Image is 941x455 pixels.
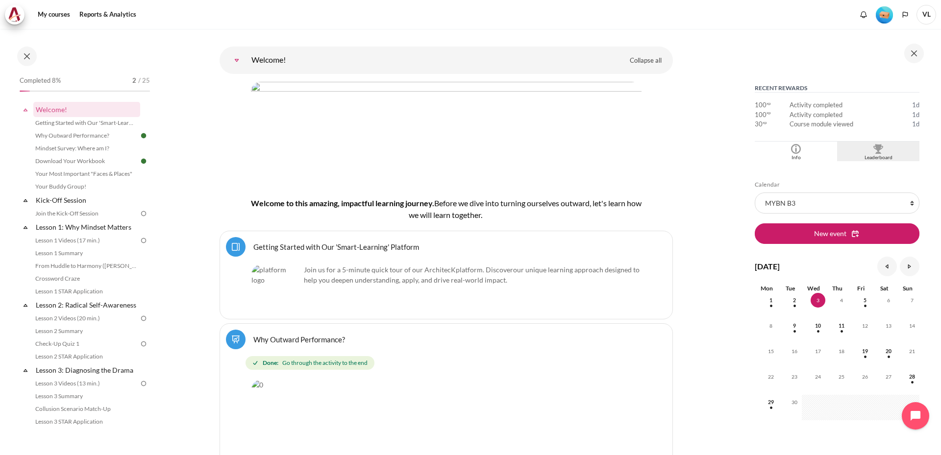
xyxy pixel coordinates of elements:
span: 20 [881,344,896,359]
a: Friday, 19 September events [858,348,872,354]
span: Fri [857,285,865,292]
span: 9 [787,318,802,333]
a: Sunday, 28 September events [905,374,919,380]
a: My courses [34,5,74,24]
span: 30 [755,120,763,129]
a: Thursday, 11 September events [834,323,849,329]
span: 100 [755,110,767,120]
a: Lesson 1 STAR Application [32,286,139,297]
span: 29 [764,395,778,409]
a: User menu [916,5,936,24]
span: 21 [905,344,919,359]
span: xp [767,112,771,114]
a: Lesson 3 Summary [32,390,139,402]
p: Join us for a 5-minute quick tour of our ArchitecK platform. Discover [251,264,641,285]
span: Collapse [21,365,30,375]
a: From Huddle to Harmony ([PERSON_NAME]'s Story) [32,260,139,272]
a: Lesson 2 Videos (20 min.) [32,312,139,324]
a: Reports & Analytics [76,5,140,24]
a: Welcome! [34,103,139,116]
span: 19 [858,344,872,359]
span: 18 [834,344,849,359]
a: Why Outward Performance? [253,335,345,344]
a: Architeck Architeck [5,5,29,24]
a: Lesson 3 STAR Application [32,416,139,428]
span: VL [916,5,936,24]
img: Architeck [8,7,22,22]
a: Mindset Survey: Where am I? [32,143,139,154]
span: Tue [786,285,795,292]
span: 14 [905,318,919,333]
span: 3 [811,293,825,308]
img: Done [139,131,148,140]
a: Lesson 2 STAR Application [32,351,139,362]
span: 2 [132,76,136,86]
span: 5 [858,293,872,308]
a: Leaderboard [837,142,919,162]
span: 16 [787,344,802,359]
span: 23 [787,369,802,384]
span: 25 [834,369,849,384]
a: Tuesday, 2 September events [787,297,802,303]
a: Kick-Off Session [34,193,139,207]
img: To do [139,314,148,323]
button: Languages [898,7,913,22]
td: Tuesday, 2 September 2025, 10:36 AM [900,110,919,120]
span: 4 [834,293,849,308]
span: B [434,198,439,208]
a: Download Your Workbook [32,155,139,167]
span: Collapse [21,222,30,232]
span: / 25 [138,76,150,86]
span: 13 [881,318,896,333]
span: Sat [880,285,889,292]
button: New event [755,223,919,244]
a: Lesson 3: Diagnosing the Drama [34,363,139,377]
div: Level #1 [876,5,893,24]
a: Monday, 29 September events [764,399,778,405]
span: xp [763,121,767,124]
span: 10 [811,318,825,333]
a: Collapse all [622,52,669,69]
span: Completed 8% [20,76,61,86]
span: Collapse [21,105,30,115]
span: 100 [755,100,767,110]
a: Collusion Scenario Match-Up [32,403,139,415]
span: efore we dive into turning ourselves outward, let's learn how we will learn together. [409,198,642,219]
span: 22 [764,369,778,384]
span: 28 [905,369,919,384]
img: To do [139,209,148,218]
a: Your Buddy Group! [32,181,139,192]
img: platform logo [251,264,300,313]
a: Lesson 1: Why Mindset Matters [34,220,139,234]
td: Today [802,293,825,318]
a: Wednesday, 10 September events [811,323,825,329]
a: Getting Started with Our 'Smart-Learning' Platform [32,117,139,129]
span: Mon [761,285,773,292]
td: Course module viewed [790,120,900,129]
span: 1 [764,293,778,308]
div: Show notification window with no new notifications [856,7,871,22]
a: Check-Up Quiz 1 [32,338,139,350]
span: 6 [881,293,896,308]
span: Go through the activity to the end [282,359,368,367]
td: Tuesday, 2 September 2025, 10:39 AM [900,100,919,110]
img: Done [139,157,148,166]
span: xp [767,102,771,105]
img: To do [139,236,148,245]
span: 11 [834,318,849,333]
strong: Done: [263,359,278,367]
span: 2 [787,293,802,308]
td: Activity completed [790,110,900,120]
a: Lesson 1 Summary [32,247,139,259]
div: Completion requirements for Why Outward Performance? [246,354,651,372]
span: 7 [905,293,919,308]
a: Getting Started with Our 'Smart-Learning' Platform [253,242,419,251]
span: Collapse all [630,56,662,66]
a: Level #1 [872,5,897,24]
span: 8 [764,318,778,333]
h5: Recent rewards [755,84,919,93]
span: 26 [858,369,872,384]
span: Collapse [21,195,30,205]
span: Wed [807,285,820,292]
a: Friday, 5 September events [858,297,872,303]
